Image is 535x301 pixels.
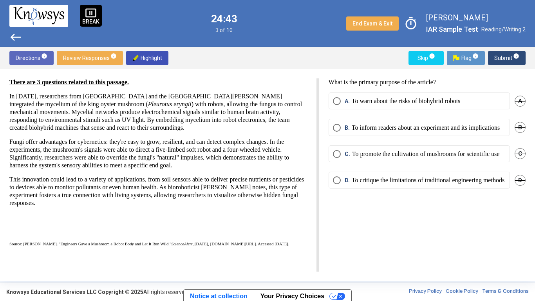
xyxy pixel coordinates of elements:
span: End Exam & Exit [352,20,392,27]
p: To promote the cultivation of mushrooms for scientific use [352,150,500,158]
span: Submit [494,51,519,65]
span: Skip [415,51,437,65]
p: What is the primary purpose of the article? [329,78,526,86]
span: timer [402,15,420,33]
button: highlighter-img.pngHighlight [126,51,168,65]
span: Reading/Writing 2 [481,26,526,33]
p: To inform readers about an experiment and its implications [352,124,500,132]
span: B [515,122,526,133]
div: All rights reserved. [6,288,189,296]
p: In [DATE], researchers from [GEOGRAPHIC_DATA] and the [GEOGRAPHIC_DATA][PERSON_NAME] integrated t... [9,92,307,132]
span: info [429,53,435,59]
span: A [515,96,526,107]
button: Submitinfo [488,51,526,65]
span: B. [345,124,352,132]
span: 3 of 10 [211,27,237,33]
label: IAR Sample Test [426,24,478,34]
img: highlighter-img.png [132,55,139,61]
span: C. [345,150,352,158]
a: Terms & Conditions [482,288,529,296]
span: pause_presentation [85,7,97,19]
span: Review Responses [63,51,117,65]
a: Cookie Policy [446,288,478,296]
span: info [513,53,519,59]
span: D [515,175,526,186]
p: BREAK [82,19,99,24]
span: west [9,31,22,44]
mat-radio-group: Select an option [329,92,526,198]
span: Directions [16,51,47,65]
button: End Exam & Exit [346,16,399,31]
span: info [41,53,47,59]
span: Highlight [132,51,162,65]
h6: Source: [PERSON_NAME]. "Engineers Gave a Mushroom a Robot Body and Let It Run Wild." , [DATE], [D... [9,241,307,247]
a: Privacy Policy [409,288,442,296]
span: D. [345,176,352,184]
button: Directionsinfo [9,51,54,65]
p: To critique the limitations of traditional engineering methods [352,176,504,184]
label: 24:43 [211,14,237,24]
p: To warn about the risks of biohybrid robots [352,97,461,105]
label: [PERSON_NAME] [426,13,526,23]
em: Pleurotus eryngii [148,101,192,107]
img: knowsys-logo.png [13,7,64,25]
p: Fungi offer advantages for cybernetics: they're easy to grow, resilient, and can detect complex c... [9,138,307,169]
strong: Knowsys Educational Services LLC Copyright © 2025 [6,289,143,295]
em: ScienceAlert [171,241,192,246]
span: There are 3 questions related to this passage. [9,79,129,85]
img: Flag.png [453,55,459,61]
button: Flag.pngFlaginfo [447,51,485,65]
span: A. [345,97,352,105]
span: C [515,148,526,159]
span: info [110,53,117,59]
button: Review Responsesinfo [57,51,123,65]
p: This innovation could lead to a variety of applications, from soil sensors able to deliver precis... [9,176,307,207]
span: Flag [453,51,479,65]
span: info [472,53,479,59]
button: Skipinfo [408,51,444,65]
